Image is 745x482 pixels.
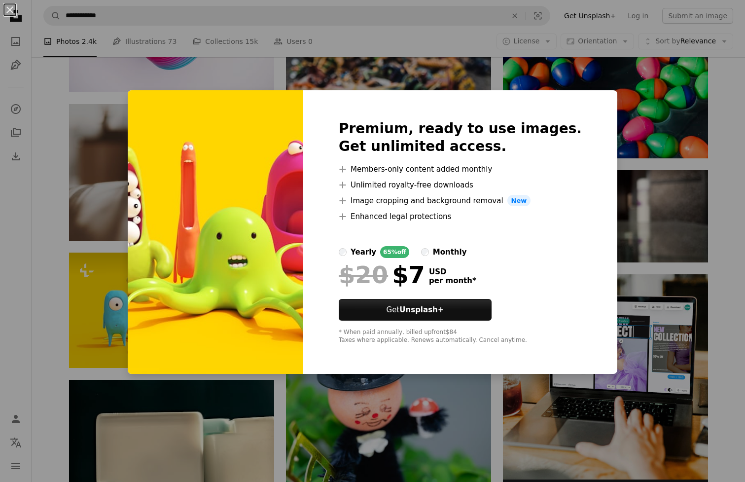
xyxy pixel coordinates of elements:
[339,248,347,256] input: yearly65%off
[339,262,425,288] div: $7
[351,246,376,258] div: yearly
[429,267,476,276] span: USD
[507,195,531,207] span: New
[399,305,444,314] strong: Unsplash+
[339,179,582,191] li: Unlimited royalty-free downloads
[429,276,476,285] span: per month *
[421,248,429,256] input: monthly
[339,299,492,321] button: GetUnsplash+
[339,195,582,207] li: Image cropping and background removal
[128,90,303,374] img: premium_photo-1720804211847-f14b81d9efb5
[339,329,582,344] div: * When paid annually, billed upfront $84 Taxes where applicable. Renews automatically. Cancel any...
[339,120,582,155] h2: Premium, ready to use images. Get unlimited access.
[339,163,582,175] li: Members-only content added monthly
[380,246,409,258] div: 65% off
[339,262,388,288] span: $20
[433,246,467,258] div: monthly
[339,211,582,222] li: Enhanced legal protections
